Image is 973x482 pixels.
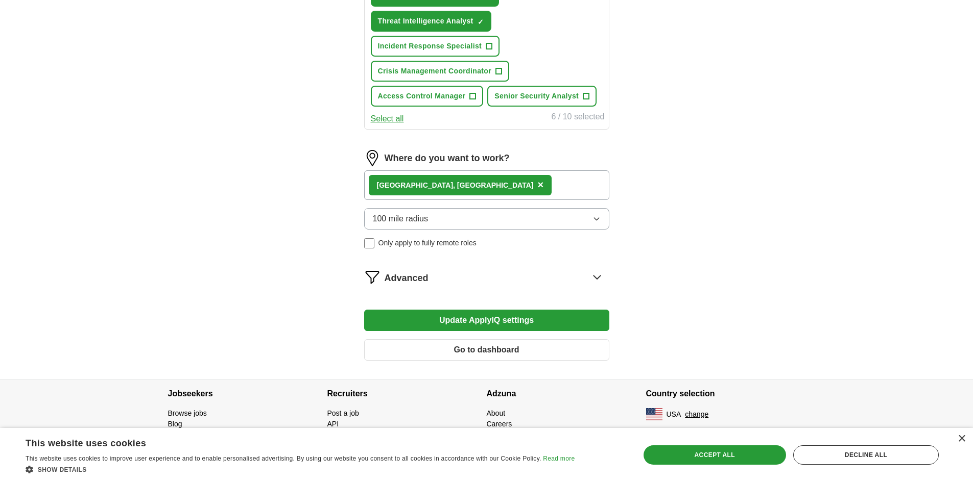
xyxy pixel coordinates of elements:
input: Only apply to fully remote roles [364,238,374,248]
span: × [537,179,543,190]
img: filter [364,269,381,285]
label: Where do you want to work? [385,151,510,165]
span: Crisis Management Coordinator [378,66,492,77]
span: Threat Intelligence Analyst [378,16,473,27]
a: Careers [487,420,512,428]
span: Access Control Manager [378,91,466,102]
div: Close [958,435,965,443]
span: USA [667,409,681,420]
span: 100 mile radius [373,213,429,225]
div: 6 / 10 selected [551,111,604,125]
button: Access Control Manager [371,86,484,107]
a: Browse jobs [168,409,207,417]
span: ✓ [478,18,484,26]
button: change [685,409,708,420]
span: Advanced [385,271,429,285]
button: 100 mile radius [364,208,609,230]
span: This website uses cookies to improve user experience and to enable personalised advertising. By u... [26,455,541,462]
div: This website uses cookies [26,434,549,449]
div: Accept all [644,445,786,465]
span: Only apply to fully remote roles [378,238,477,248]
button: × [537,177,543,193]
a: API [327,420,339,428]
button: Update ApplyIQ settings [364,310,609,331]
div: Show details [26,464,575,474]
div: [GEOGRAPHIC_DATA], [GEOGRAPHIC_DATA] [377,180,534,191]
img: location.png [364,150,381,166]
button: Threat Intelligence Analyst✓ [371,11,491,32]
button: Crisis Management Coordinator [371,61,510,82]
a: About [487,409,506,417]
img: US flag [646,408,662,420]
button: Incident Response Specialist [371,36,500,57]
div: Decline all [793,445,939,465]
button: Select all [371,113,404,125]
a: Blog [168,420,182,428]
span: Senior Security Analyst [494,91,579,102]
span: Show details [38,466,87,473]
button: Senior Security Analyst [487,86,597,107]
h4: Country selection [646,379,805,408]
a: Read more, opens a new window [543,455,575,462]
span: Incident Response Specialist [378,41,482,52]
a: Post a job [327,409,359,417]
button: Go to dashboard [364,339,609,361]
